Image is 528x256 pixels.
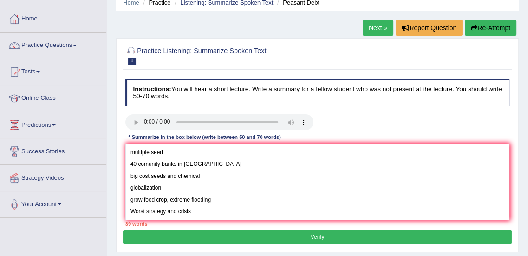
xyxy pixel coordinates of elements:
span: 1 [128,58,137,65]
div: 39 words [125,220,510,228]
a: Tests [0,59,106,82]
h4: You will hear a short lecture. Write a summary for a fellow student who was not present at the le... [125,79,510,106]
button: Report Question [396,20,463,36]
a: Success Stories [0,138,106,162]
h2: Practice Listening: Summarize Spoken Text [125,45,364,65]
a: Next » [363,20,393,36]
b: Instructions: [133,85,171,92]
a: Home [0,6,106,29]
div: * Summarize in the box below (write between 50 and 70 words) [125,134,284,142]
a: Predictions [0,112,106,135]
a: Your Account [0,191,106,215]
a: Practice Questions [0,33,106,56]
a: Online Class [0,85,106,109]
button: Re-Attempt [465,20,516,36]
a: Strategy Videos [0,165,106,188]
button: Verify [123,230,511,244]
